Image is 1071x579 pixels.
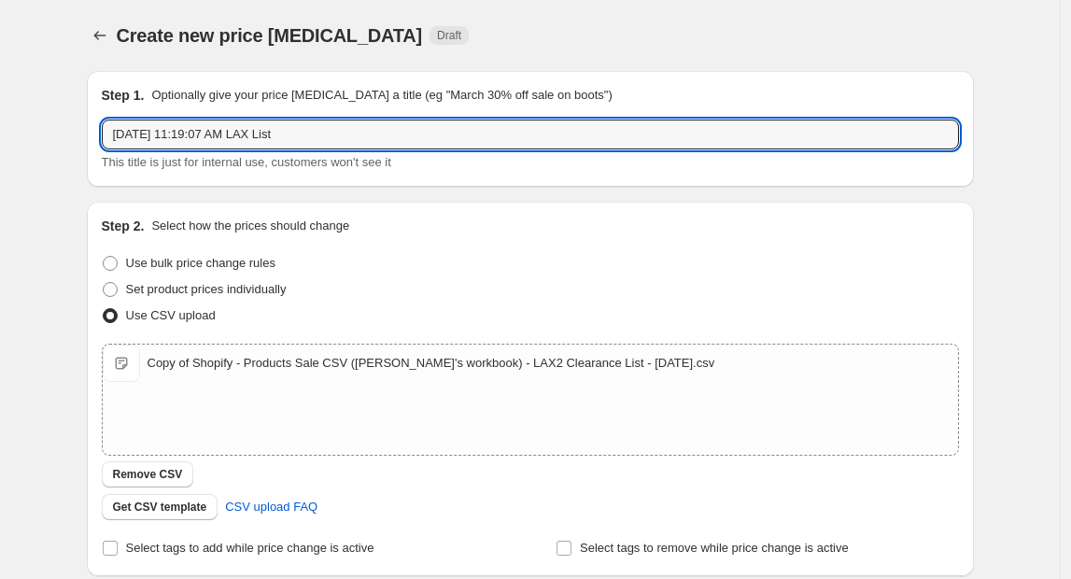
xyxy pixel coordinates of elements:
[87,22,113,49] button: Price change jobs
[102,461,194,487] button: Remove CSV
[225,498,317,516] span: CSV upload FAQ
[126,256,275,270] span: Use bulk price change rules
[126,282,287,296] span: Set product prices individually
[580,541,849,555] span: Select tags to remove while price change is active
[126,308,216,322] span: Use CSV upload
[151,86,612,105] p: Optionally give your price [MEDICAL_DATA] a title (eg "March 30% off sale on boots")
[102,120,959,149] input: 30% off holiday sale
[102,86,145,105] h2: Step 1.
[102,155,391,169] span: This title is just for internal use, customers won't see it
[113,500,207,515] span: Get CSV template
[437,28,461,43] span: Draft
[126,541,374,555] span: Select tags to add while price change is active
[151,217,349,235] p: Select how the prices should change
[148,354,715,373] div: Copy of Shopify - Products Sale CSV ([PERSON_NAME]'s workbook) - LAX2 Clearance List - [DATE].csv
[102,217,145,235] h2: Step 2.
[117,25,423,46] span: Create new price [MEDICAL_DATA]
[214,492,329,522] a: CSV upload FAQ
[113,467,183,482] span: Remove CSV
[102,494,218,520] button: Get CSV template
